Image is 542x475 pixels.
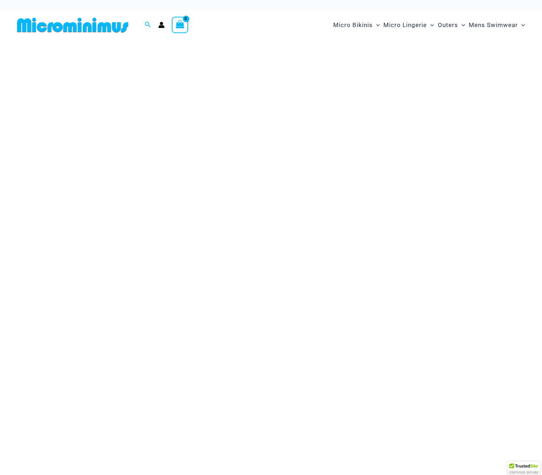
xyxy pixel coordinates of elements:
span: Menu Toggle [373,16,380,34]
a: Micro BikinisMenu ToggleMenu Toggle [331,14,382,36]
a: View Shopping Cart, empty [172,17,188,33]
nav: Site Navigation [330,13,528,37]
a: Account icon link [158,22,165,28]
span: Menu Toggle [427,16,434,34]
span: Micro Lingerie [383,16,427,34]
span: Menu Toggle [458,16,465,34]
a: Micro LingerieMenu ToggleMenu Toggle [382,14,436,36]
img: MM SHOP LOGO FLAT [14,17,131,33]
span: Mens Swimwear [469,16,518,34]
a: Mens SwimwearMenu ToggleMenu Toggle [467,14,527,36]
span: Menu Toggle [518,16,525,34]
span: Micro Bikinis [333,16,373,34]
div: TrustedSite Certified [508,461,540,475]
a: Search icon link [145,21,151,30]
span: Outers [438,16,458,34]
a: OutersMenu ToggleMenu Toggle [436,14,467,36]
